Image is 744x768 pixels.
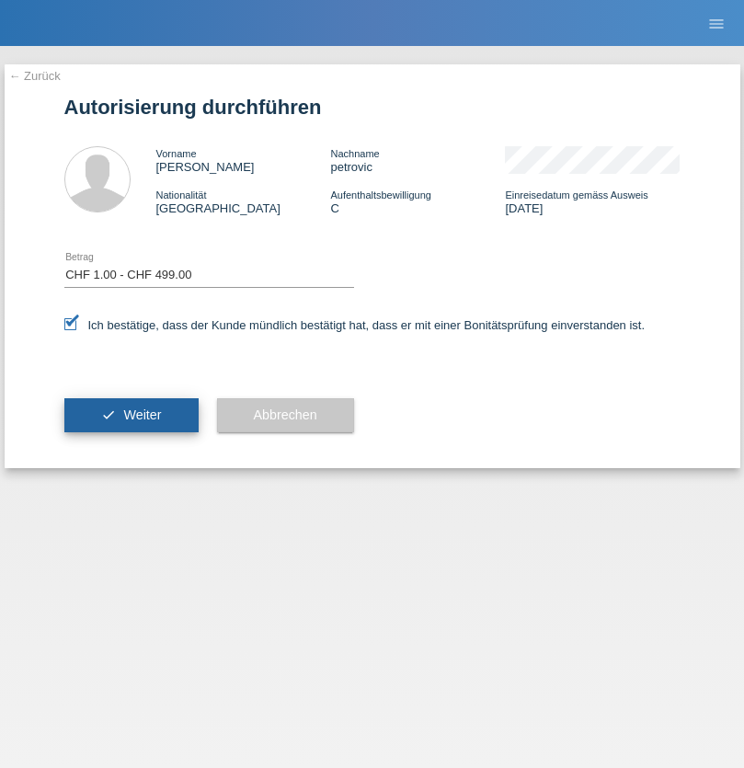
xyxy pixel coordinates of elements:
[698,17,735,29] a: menu
[330,189,430,201] span: Aufenthaltsbewilligung
[64,398,199,433] button: check Weiter
[64,96,681,119] h1: Autorisierung durchführen
[156,188,331,215] div: [GEOGRAPHIC_DATA]
[505,189,647,201] span: Einreisedatum gemäss Ausweis
[254,407,317,422] span: Abbrechen
[156,148,197,159] span: Vorname
[330,188,505,215] div: C
[123,407,161,422] span: Weiter
[156,189,207,201] span: Nationalität
[505,188,680,215] div: [DATE]
[707,15,726,33] i: menu
[217,398,354,433] button: Abbrechen
[101,407,116,422] i: check
[64,318,646,332] label: Ich bestätige, dass der Kunde mündlich bestätigt hat, dass er mit einer Bonitätsprüfung einversta...
[330,146,505,174] div: petrovic
[9,69,61,83] a: ← Zurück
[330,148,379,159] span: Nachname
[156,146,331,174] div: [PERSON_NAME]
